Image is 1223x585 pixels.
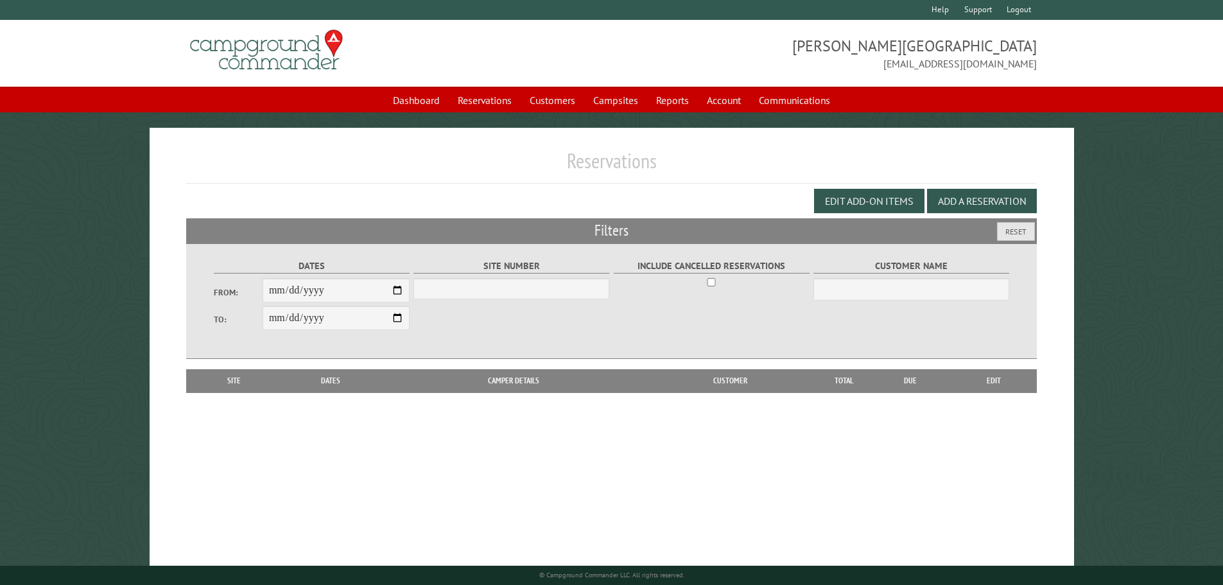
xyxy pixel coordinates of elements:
label: Dates [214,259,410,274]
img: Campground Commander [186,25,347,75]
th: Camper Details [386,369,641,392]
button: Reset [997,222,1035,241]
a: Reports [648,88,697,112]
h2: Filters [186,218,1037,243]
label: Customer Name [813,259,1009,274]
a: Customers [522,88,583,112]
label: To: [214,313,263,326]
th: Total [819,369,870,392]
a: Campsites [585,88,646,112]
label: Site Number [413,259,609,274]
a: Reservations [450,88,519,112]
th: Edit [951,369,1037,392]
a: Account [699,88,749,112]
th: Customer [641,369,819,392]
small: © Campground Commander LLC. All rights reserved. [539,571,684,579]
label: From: [214,286,263,299]
h1: Reservations [186,148,1037,184]
a: Communications [751,88,838,112]
button: Edit Add-on Items [814,189,924,213]
button: Add a Reservation [927,189,1037,213]
label: Include Cancelled Reservations [614,259,810,274]
th: Dates [276,369,386,392]
th: Due [870,369,951,392]
span: [PERSON_NAME][GEOGRAPHIC_DATA] [EMAIL_ADDRESS][DOMAIN_NAME] [612,35,1037,71]
a: Dashboard [385,88,447,112]
th: Site [193,369,276,392]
